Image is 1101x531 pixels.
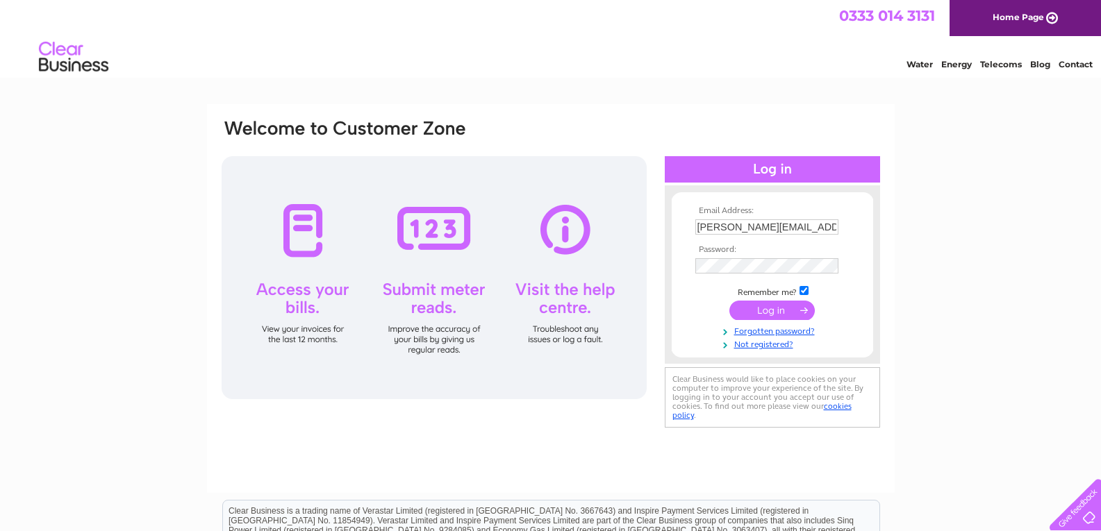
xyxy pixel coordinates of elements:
a: 0333 014 3131 [839,7,935,24]
a: Energy [941,59,972,69]
a: cookies policy [672,401,852,420]
a: Blog [1030,59,1050,69]
a: Telecoms [980,59,1022,69]
img: logo.png [38,36,109,78]
a: Not registered? [695,337,853,350]
th: Email Address: [692,206,853,216]
div: Clear Business would like to place cookies on your computer to improve your experience of the sit... [665,367,880,428]
th: Password: [692,245,853,255]
a: Forgotten password? [695,323,853,337]
a: Water [907,59,933,69]
input: Submit [729,301,815,320]
a: Contact [1059,59,1093,69]
td: Remember me? [692,284,853,298]
div: Clear Business is a trading name of Verastar Limited (registered in [GEOGRAPHIC_DATA] No. 3667643... [223,8,879,67]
